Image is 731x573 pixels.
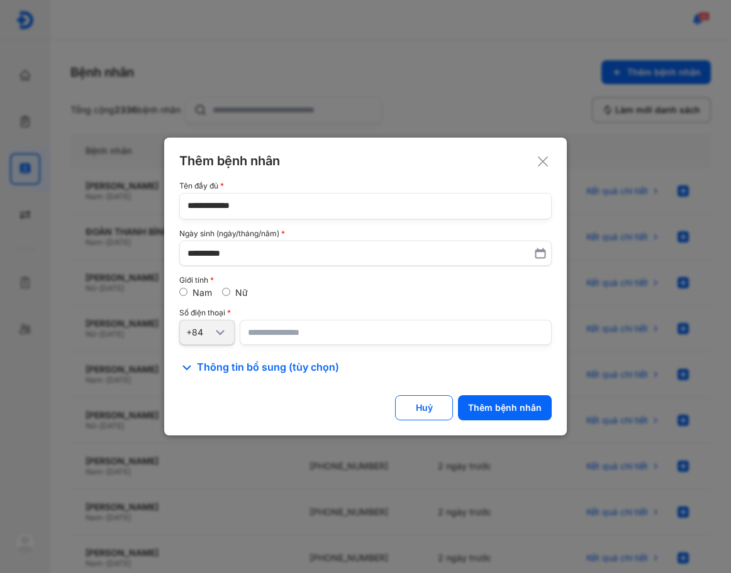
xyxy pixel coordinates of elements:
[468,402,542,413] div: Thêm bệnh nhân
[179,153,552,169] div: Thêm bệnh nhân
[179,229,552,238] div: Ngày sinh (ngày/tháng/năm)
[179,182,552,190] div: Tên đầy đủ
[179,276,552,285] div: Giới tính
[179,308,552,317] div: Số điện thoại
[235,287,248,298] label: Nữ
[186,327,213,338] div: +84
[395,395,453,420] button: Huỷ
[458,395,552,420] button: Thêm bệnh nhân
[193,287,212,298] label: Nam
[197,360,339,375] span: Thông tin bổ sung (tùy chọn)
